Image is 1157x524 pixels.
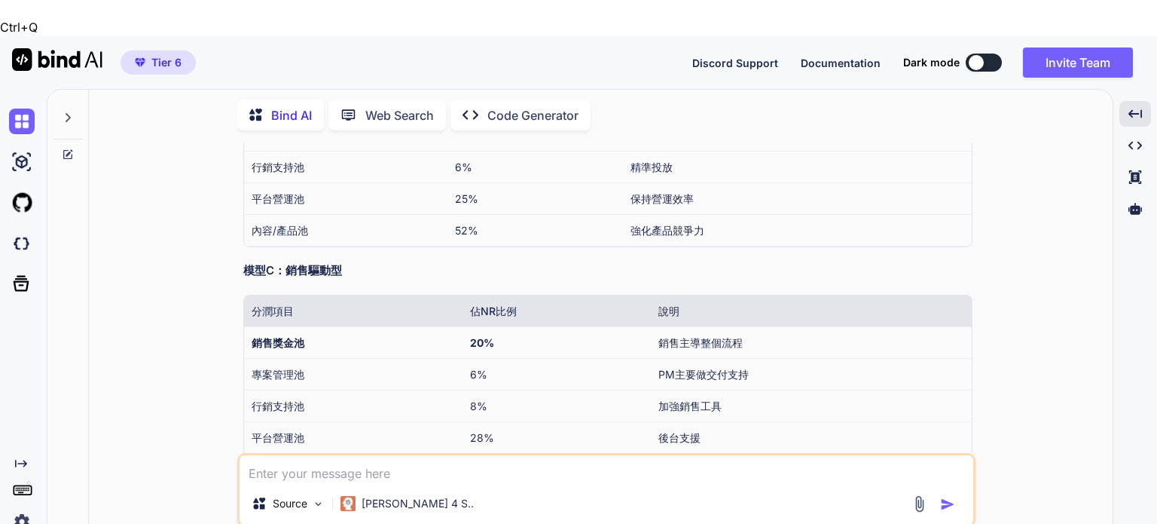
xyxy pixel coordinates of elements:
[9,109,35,134] img: chat
[651,358,972,390] td: PM主要做交付支持
[801,55,881,71] button: Documentation
[651,390,972,421] td: 加強銷售工具
[244,152,447,183] td: 行銷支持池
[365,106,434,124] p: Web Search
[244,390,462,421] td: 行銷支持池
[9,190,35,216] img: githubLight
[151,55,182,70] span: Tier 6
[623,215,972,247] td: 強化產品競爭力
[135,58,145,67] img: premium
[651,421,972,453] td: 後台支援
[801,57,881,69] span: Documentation
[903,55,960,70] span: Dark mode
[9,231,35,256] img: darkCloudIdeIcon
[940,497,955,512] img: icon
[447,215,623,247] td: 52%
[651,296,972,327] th: 說明
[362,496,474,511] p: [PERSON_NAME] 4 S..
[911,495,928,513] img: attachment
[244,421,462,453] td: 平台營運池
[447,152,623,183] td: 6%
[462,358,651,390] td: 6%
[340,496,356,511] img: Claude 4 Sonnet
[470,336,494,349] strong: 20%
[252,336,304,349] strong: 銷售獎金池
[623,152,972,183] td: 精準投放
[623,183,972,215] td: 保持營運效率
[244,358,462,390] td: 專案管理池
[487,106,578,124] p: Code Generator
[462,390,651,421] td: 8%
[462,296,651,327] th: 佔NR比例
[273,496,307,511] p: Source
[692,55,778,71] button: Discord Support
[244,296,462,327] th: 分潤項目
[12,48,102,71] img: Bind AI
[447,183,623,215] td: 25%
[121,51,196,75] button: premiumTier 6
[312,498,325,510] img: Pick Models
[244,183,447,215] td: 平台營運池
[243,262,972,280] h3: 模型C：銷售驅動型
[9,149,35,175] img: ai-studio
[651,326,972,358] td: 銷售主導整個流程
[462,421,651,453] td: 28%
[271,106,312,124] p: Bind AI
[692,57,778,69] span: Discord Support
[244,215,447,247] td: 內容/產品池
[1023,47,1133,78] button: Invite Team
